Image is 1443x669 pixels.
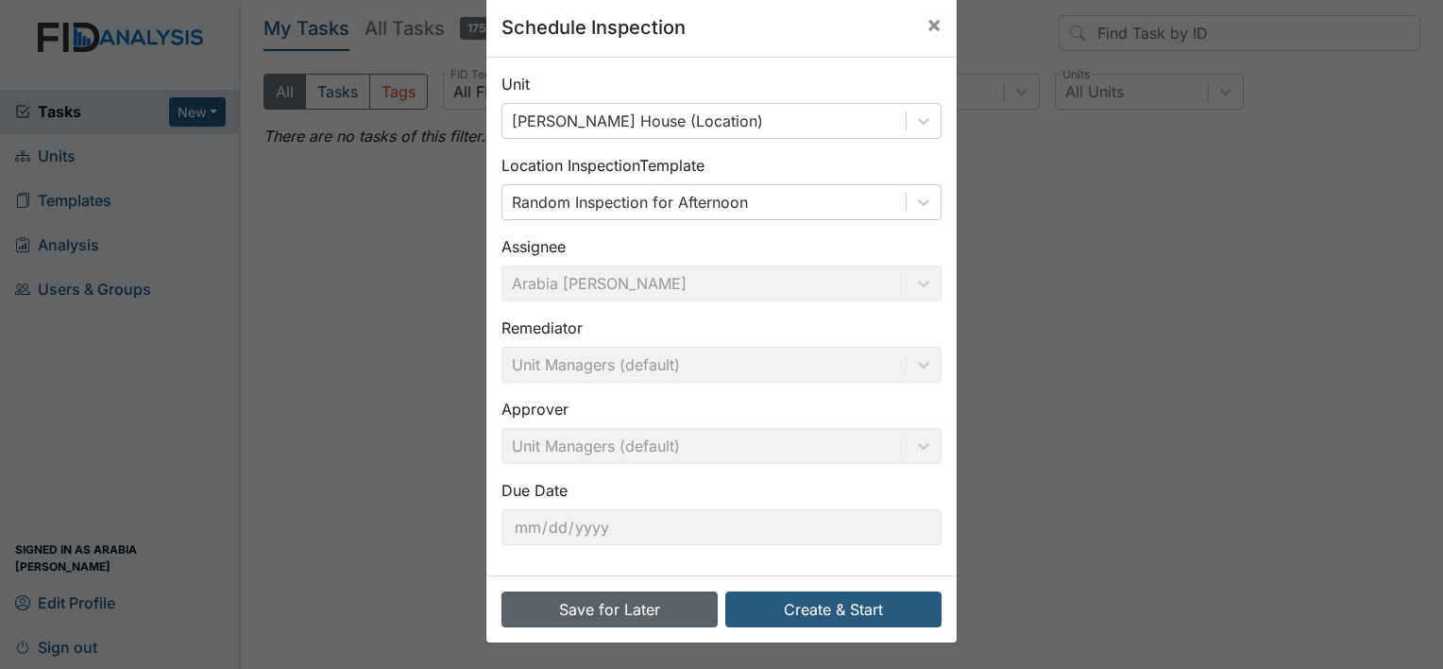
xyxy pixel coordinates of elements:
[501,154,705,177] label: Location Inspection Template
[501,592,718,627] button: Save for Later
[501,13,686,42] h5: Schedule Inspection
[512,191,748,214] div: Random Inspection for Afternoon
[725,592,942,627] button: Create & Start
[501,317,583,339] label: Remediator
[501,235,566,258] label: Assignee
[501,73,530,95] label: Unit
[501,479,568,502] label: Due Date
[512,110,763,132] div: [PERSON_NAME] House (Location)
[926,10,942,38] span: ×
[501,398,569,420] label: Approver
